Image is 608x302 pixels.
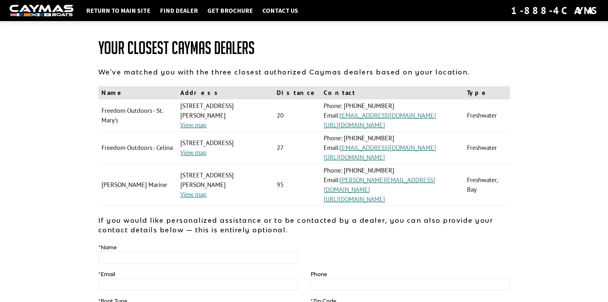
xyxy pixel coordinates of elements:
[324,176,435,194] a: [PERSON_NAME][EMAIL_ADDRESS][DOMAIN_NAME]
[157,6,201,15] a: Find Dealer
[83,6,154,15] a: Return to main site
[259,6,301,15] a: Contact Us
[10,5,73,17] img: white-logo-c9c8dbefe5ff5ceceb0f0178aa75bf4bb51f6bca0971e226c86eb53dfe498488.png
[98,86,177,99] th: Name
[464,132,510,164] td: Freshwater
[177,132,274,164] td: [STREET_ADDRESS]
[98,270,115,278] label: Email
[98,244,117,251] label: Name
[180,190,206,198] a: View map
[340,111,436,120] a: [EMAIL_ADDRESS][DOMAIN_NAME]
[204,6,256,15] a: Get Brochure
[274,86,320,99] th: Distance
[340,143,436,152] a: [EMAIL_ADDRESS][DOMAIN_NAME]
[324,195,385,203] a: [URL][DOMAIN_NAME]
[311,270,327,278] label: Phone
[177,99,274,132] td: [STREET_ADDRESS][PERSON_NAME]
[320,164,464,206] td: Phone: [PHONE_NUMBER] Email:
[464,164,510,206] td: Freshwater, Bay
[98,164,177,206] td: [PERSON_NAME] Marine
[320,132,464,164] td: Phone: [PHONE_NUMBER] Email:
[180,121,206,129] a: View map
[180,148,206,157] a: View map
[274,132,320,164] td: 27
[98,99,177,132] td: Freedom Outdoors - St. Mary's
[324,121,385,129] a: [URL][DOMAIN_NAME]
[98,67,510,77] p: We've matched you with the three closest authorized Caymas dealers based on your location.
[464,86,510,99] th: Type
[464,99,510,132] td: Freshwater
[98,215,510,235] p: If you would like personalized assistance or to be contacted by a dealer, you can also provide yo...
[320,99,464,132] td: Phone: [PHONE_NUMBER] Email:
[177,164,274,206] td: [STREET_ADDRESS][PERSON_NAME]
[177,86,274,99] th: Address
[98,38,510,58] h1: Your Closest Caymas Dealers
[511,4,598,18] div: 1-888-4CAYMAS
[320,86,464,99] th: Contact
[98,132,177,164] td: Freedom Outdoors - Celina
[274,164,320,206] td: 95
[274,99,320,132] td: 20
[324,153,385,161] a: [URL][DOMAIN_NAME]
